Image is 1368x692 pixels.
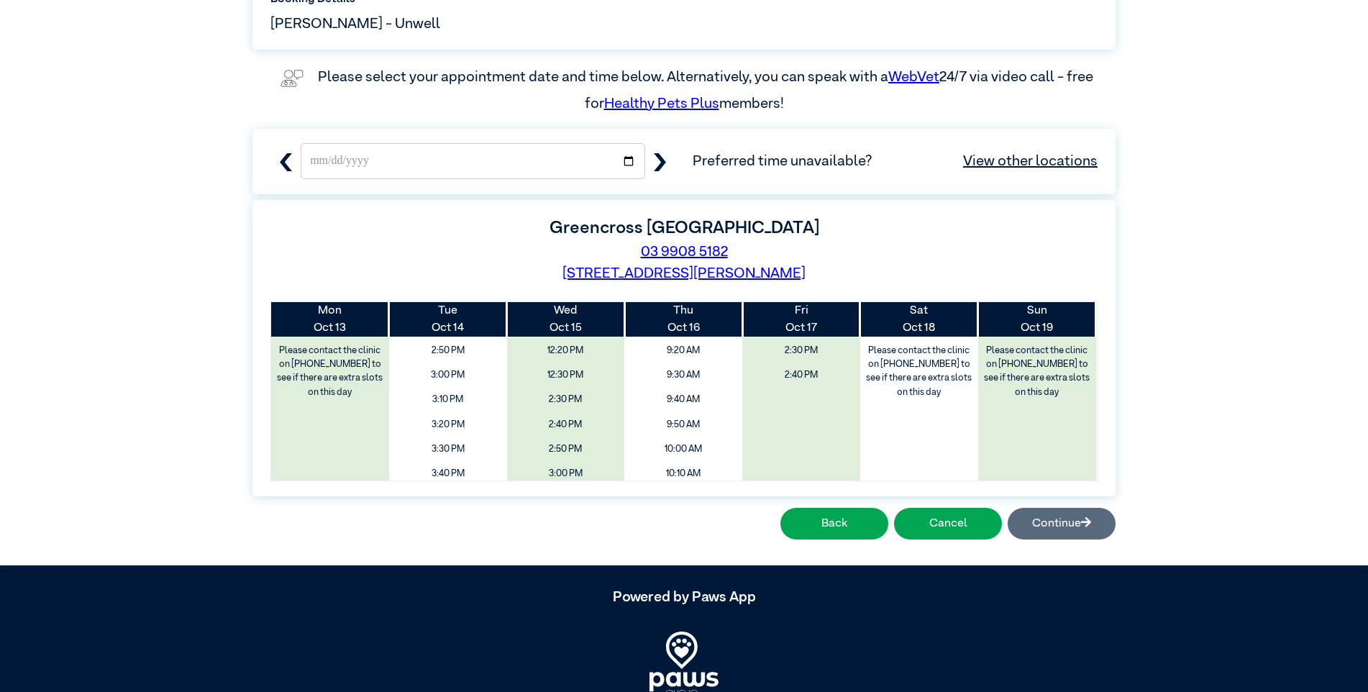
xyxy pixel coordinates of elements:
[318,70,1096,110] label: Please select your appointment date and time below. Alternatively, you can speak with a 24/7 via ...
[604,96,719,111] a: Healthy Pets Plus
[394,414,502,435] span: 3:20 PM
[273,340,388,403] label: Please contact the clinic on [PHONE_NUMBER] to see if there are extra slots on this day
[512,340,620,361] span: 12:20 PM
[963,150,1098,172] a: View other locations
[641,245,728,259] a: 03 9908 5182
[252,588,1116,606] h5: Powered by Paws App
[629,439,737,460] span: 10:00 AM
[275,64,309,93] img: vet
[624,302,742,337] th: Oct 16
[394,340,502,361] span: 2:50 PM
[394,389,502,410] span: 3:10 PM
[629,463,737,484] span: 10:10 AM
[894,508,1002,540] button: Cancel
[512,414,620,435] span: 2:40 PM
[507,302,625,337] th: Oct 15
[629,340,737,361] span: 9:20 AM
[980,340,1095,403] label: Please contact the clinic on [PHONE_NUMBER] to see if there are extra slots on this day
[747,365,855,386] span: 2:40 PM
[888,70,939,84] a: WebVet
[270,13,440,35] span: [PERSON_NAME] - Unwell
[629,414,737,435] span: 9:50 AM
[860,302,978,337] th: Oct 18
[862,340,977,403] label: Please contact the clinic on [PHONE_NUMBER] to see if there are extra slots on this day
[742,302,860,337] th: Oct 17
[550,219,819,237] label: Greencross [GEOGRAPHIC_DATA]
[512,365,620,386] span: 12:30 PM
[629,365,737,386] span: 9:30 AM
[389,302,507,337] th: Oct 14
[512,439,620,460] span: 2:50 PM
[780,508,888,540] button: Back
[978,302,1096,337] th: Oct 19
[747,340,855,361] span: 2:30 PM
[562,266,806,281] a: [STREET_ADDRESS][PERSON_NAME]
[271,302,389,337] th: Oct 13
[512,389,620,410] span: 2:30 PM
[394,365,502,386] span: 3:00 PM
[512,463,620,484] span: 3:00 PM
[394,463,502,484] span: 3:40 PM
[629,389,737,410] span: 9:40 AM
[693,150,1098,172] span: Preferred time unavailable?
[394,439,502,460] span: 3:30 PM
